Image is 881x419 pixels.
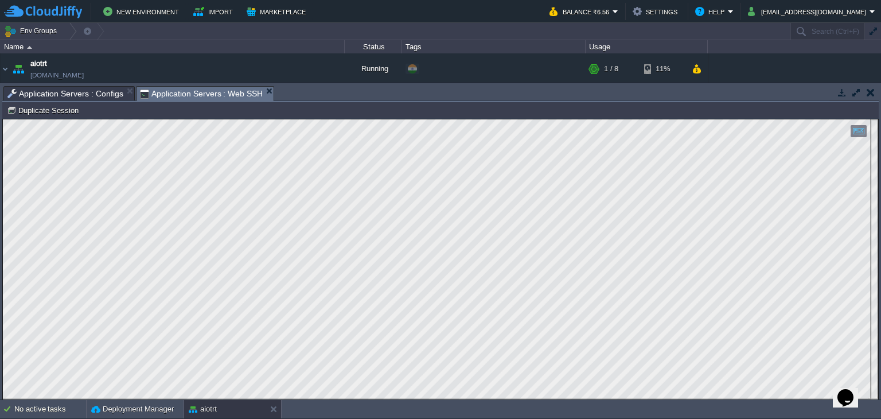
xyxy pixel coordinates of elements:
div: 1 / 8 [604,53,618,84]
button: Help [695,5,728,18]
button: Deployment Manager [91,404,174,415]
img: CloudJiffy [4,5,82,19]
div: Running [345,53,402,84]
button: Settings [633,5,681,18]
div: Status [345,40,401,53]
button: Import [193,5,236,18]
div: Tags [403,40,585,53]
a: [DOMAIN_NAME] [30,69,84,81]
button: Duplicate Session [7,105,82,115]
img: AMDAwAAAACH5BAEAAAAALAAAAAABAAEAAAICRAEAOw== [27,46,32,49]
div: Usage [586,40,707,53]
span: Application Servers : Configs [7,87,123,100]
span: Application Servers : Web SSH [140,87,263,101]
a: aiotrt [30,58,47,69]
button: aiotrt [189,404,217,415]
button: Env Groups [4,23,61,39]
button: [EMAIL_ADDRESS][DOMAIN_NAME] [748,5,870,18]
div: No active tasks [14,400,86,418]
button: Balance ₹6.56 [549,5,613,18]
iframe: chat widget [833,373,870,408]
img: AMDAwAAAACH5BAEAAAAALAAAAAABAAEAAAICRAEAOw== [1,53,10,84]
button: Marketplace [247,5,309,18]
img: AMDAwAAAACH5BAEAAAAALAAAAAABAAEAAAICRAEAOw== [10,53,26,84]
div: Name [1,40,344,53]
button: New Environment [103,5,182,18]
div: 11% [644,53,681,84]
